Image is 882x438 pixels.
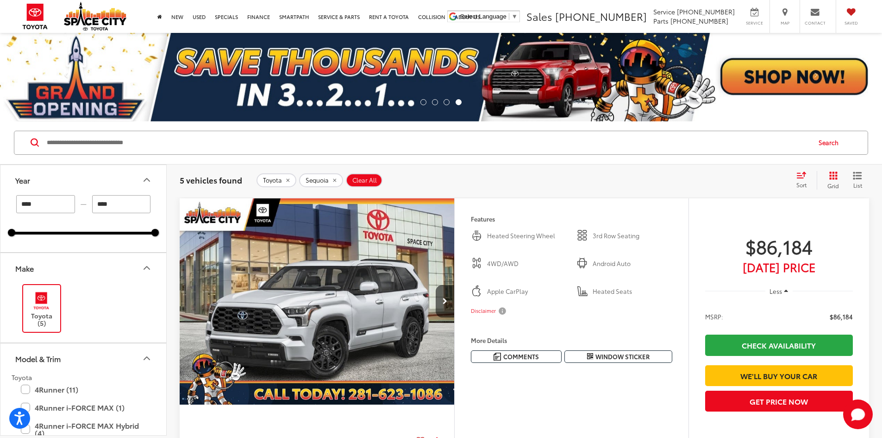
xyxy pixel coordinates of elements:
span: Window Sticker [595,352,650,361]
input: Search by Make, Model, or Keyword [46,132,810,154]
span: Map [775,20,795,26]
span: 4WD/AWD [487,259,567,268]
div: Make [15,264,34,273]
span: Clear All [352,177,377,184]
button: Select sort value [792,171,817,190]
span: 5 vehicles found [180,174,242,185]
a: Check Availability [705,335,853,355]
span: MSRP: [705,312,723,321]
span: Heated Seats [593,287,672,296]
span: List [853,181,862,189]
button: Toggle Chat Window [843,400,873,429]
img: Comments [494,353,501,361]
button: Get Price Now [705,391,853,412]
a: We'll Buy Your Car [705,365,853,386]
button: Clear All [346,173,382,187]
img: Space City Toyota in Humble, TX) [29,290,54,311]
a: 2025 Toyota Sequoia Platinum2025 Toyota Sequoia Platinum2025 Toyota Sequoia Platinum2025 Toyota S... [179,198,455,405]
span: Comments [503,352,539,361]
img: 2025 Toyota Sequoia Platinum [179,198,455,406]
span: Heated Steering Wheel [487,231,567,241]
button: Disclaimer [471,301,508,321]
button: Next image [436,285,454,317]
span: Select Language [460,13,507,20]
span: — [78,200,89,208]
span: Disclaimer [471,307,496,315]
span: Saved [841,20,861,26]
span: Service [653,7,675,16]
span: Sort [796,181,807,189]
button: Search [810,131,852,154]
button: remove Sequoia [299,173,343,187]
label: 4Runner (11) [21,381,146,398]
span: Toyota [12,373,32,382]
button: YearYear [0,165,167,195]
i: Window Sticker [587,353,593,360]
span: [PHONE_NUMBER] [555,9,647,24]
span: $86,184 [705,235,853,258]
button: Comments [471,350,562,363]
button: remove Toyota [256,173,296,187]
span: Service [744,20,765,26]
span: [PHONE_NUMBER] [670,16,728,25]
a: Select Language​ [460,13,518,20]
div: Model & Trim [141,353,152,364]
span: Grid [827,182,839,190]
div: Year [15,176,30,184]
span: Parts [653,16,669,25]
button: MakeMake [0,253,167,283]
button: Grid View [817,171,846,190]
svg: Start Chat [843,400,873,429]
label: Toyota (5) [23,290,61,327]
h4: More Details [471,337,672,343]
input: minimum [16,195,75,213]
img: Space City Toyota [64,2,126,31]
button: Less [765,283,793,300]
span: ▼ [512,13,518,20]
span: Contact [805,20,826,26]
span: [DATE] Price [705,262,853,272]
h4: Features [471,216,672,222]
div: 2025 Toyota Sequoia Platinum 0 [179,198,455,405]
span: Apple CarPlay [487,287,567,296]
span: $86,184 [830,312,853,321]
button: Model & TrimModel & Trim [0,343,167,374]
div: Model & Trim [15,354,61,363]
span: Sales [526,9,552,24]
div: Make [141,262,152,273]
span: Toyota [263,177,282,184]
span: [PHONE_NUMBER] [677,7,735,16]
span: Sequoia [306,177,329,184]
input: maximum [92,195,151,213]
button: Window Sticker [564,350,672,363]
label: 4Runner i-FORCE MAX (1) [21,400,146,416]
span: 3rd Row Seating [593,231,672,241]
span: Android Auto [593,259,672,268]
button: List View [846,171,869,190]
div: Year [141,174,152,185]
span: Less [769,287,782,295]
